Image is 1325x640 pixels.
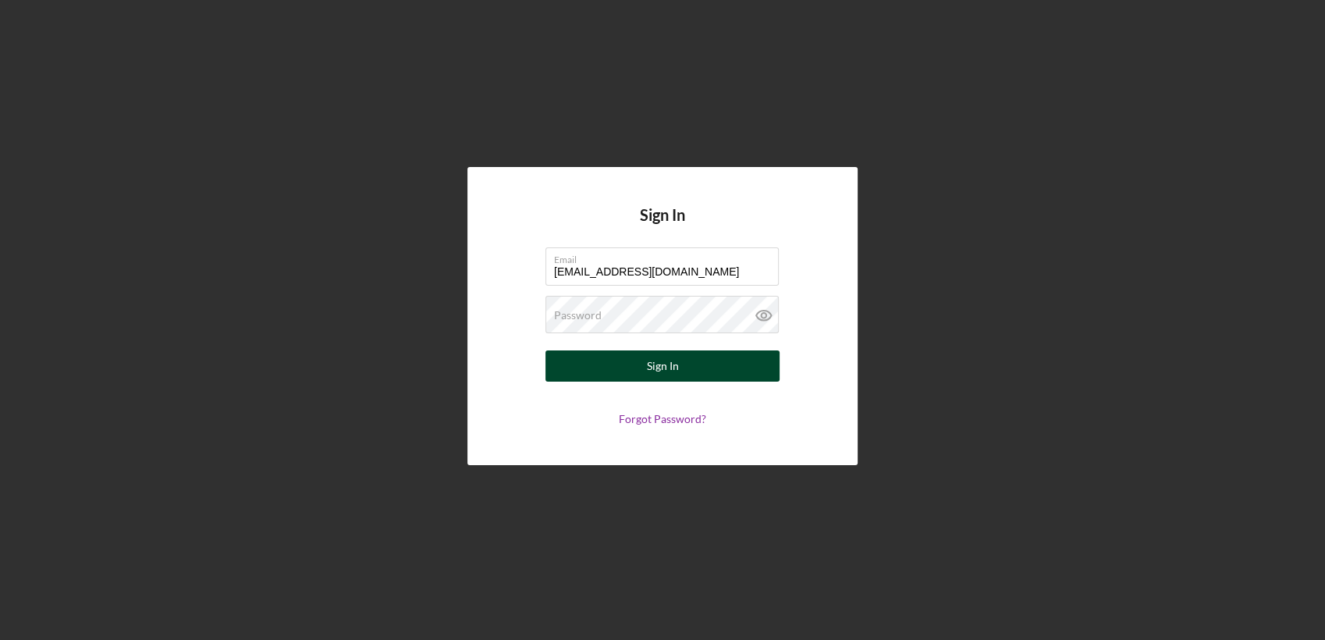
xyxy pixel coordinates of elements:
a: Forgot Password? [619,412,706,425]
label: Email [554,248,779,265]
button: Sign In [545,350,780,382]
div: Sign In [647,350,679,382]
label: Password [554,309,602,322]
h4: Sign In [640,206,685,247]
